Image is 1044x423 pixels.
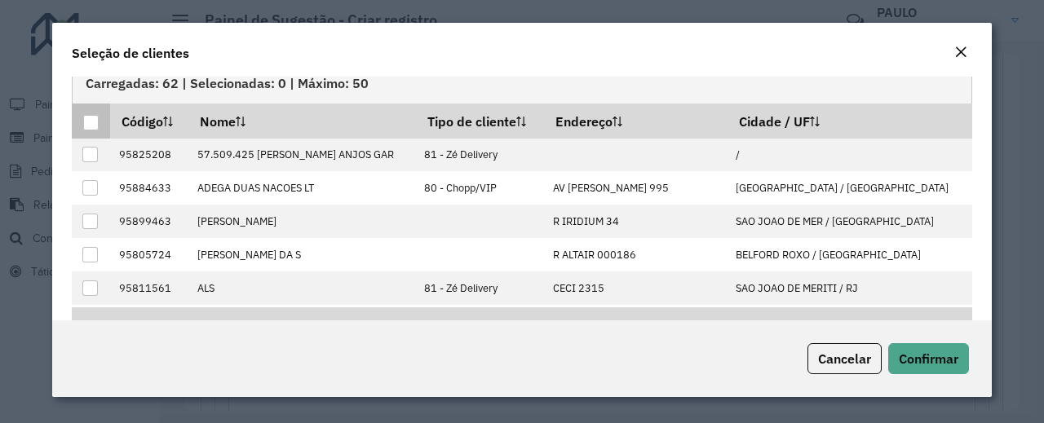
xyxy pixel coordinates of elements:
[949,42,972,64] button: Close
[728,139,972,172] td: /
[728,305,972,338] td: Belford Roxo / [GEOGRAPHIC_DATA]
[507,315,537,346] button: 3
[445,315,476,346] button: 1
[416,104,545,138] th: Tipo de cliente
[545,205,728,238] td: R IRIDIUM 34
[188,305,415,338] td: [PERSON_NAME]
[110,139,188,172] td: 95825208
[110,271,188,305] td: 95811561
[416,171,545,205] td: 80 - Chopp/VIP
[110,238,188,271] td: 95805724
[416,139,545,172] td: 81 - Zé Delivery
[476,315,507,346] button: 2
[545,171,728,205] td: AV [PERSON_NAME] 995
[728,271,972,305] td: SAO JOAO DE MERITI / RJ
[728,238,972,271] td: BELFORD ROXO / [GEOGRAPHIC_DATA]
[630,315,661,346] button: Last Page
[537,315,568,346] button: 4
[188,205,415,238] td: [PERSON_NAME]
[416,271,545,305] td: 81 - Zé Delivery
[899,350,958,367] span: Confirmar
[599,315,630,346] button: Next Page
[188,104,415,138] th: Nome
[545,271,728,305] td: CECI 2315
[72,61,972,104] div: Carregadas: 62 | Selecionadas: 0 | Máximo: 50
[728,205,972,238] td: SAO JOAO DE MER / [GEOGRAPHIC_DATA]
[888,343,969,374] button: Confirmar
[728,104,972,138] th: Cidade / UF
[72,43,189,63] h4: Seleção de clientes
[954,46,967,59] em: Fechar
[416,305,545,338] td: 23 - Trava
[568,315,599,346] button: 5
[110,205,188,238] td: 95899463
[807,343,882,374] button: Cancelar
[110,171,188,205] td: 95884633
[545,238,728,271] td: R ALTAIR 000186
[818,350,871,367] span: Cancelar
[110,305,188,338] td: 95899879
[188,139,415,172] td: 57.509.425 [PERSON_NAME] ANJOS GAR
[188,238,415,271] td: [PERSON_NAME] DA S
[188,271,415,305] td: ALS
[188,171,415,205] td: ADEGA DUAS NACOES LT
[545,104,728,138] th: Endereço
[545,305,728,338] td: Avenida Doutor [PERSON_NAME],
[728,171,972,205] td: [GEOGRAPHIC_DATA] / [GEOGRAPHIC_DATA]
[110,104,188,138] th: Código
